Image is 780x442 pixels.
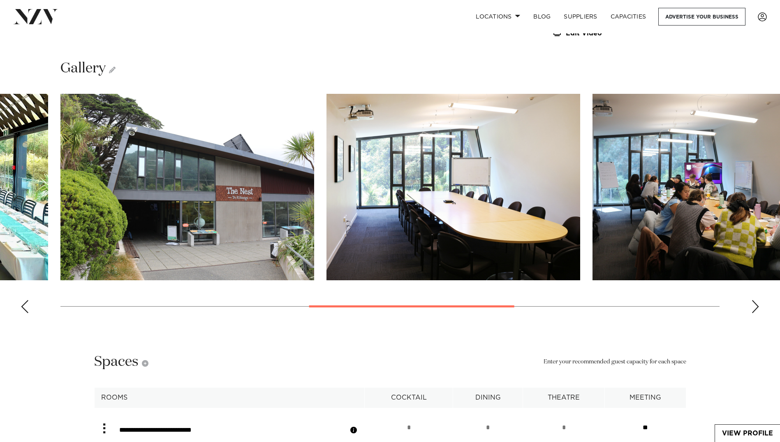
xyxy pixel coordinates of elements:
[715,425,780,442] a: View Profile
[60,94,314,280] img: 1CF9YJniGaB19oli3GEHSo6jGJrNkN4VMBhOpjEM.jpg
[365,388,453,408] th: cocktail
[94,353,148,371] h2: Spaces
[523,388,605,408] th: theatre
[469,8,527,26] a: Locations
[605,388,686,408] th: meeting
[527,8,557,26] a: BLOG
[326,94,580,280] swiper-slide: 5 / 8
[453,388,523,408] th: dining
[13,9,58,24] img: nzv-logo.png
[60,94,314,280] swiper-slide: 4 / 8
[552,30,686,37] a: Edit Video
[60,59,116,78] h2: Gallery
[94,388,365,408] th: Rooms
[544,358,686,367] small: Enter your recommended guest capacity for each space
[326,94,580,280] img: jeqckA3WVQvAZDW67Op8irq4UBBAlwR0cBBtxv7C.png
[557,8,604,26] a: SUPPLIERS
[604,8,653,26] a: Capacities
[658,8,745,26] a: Advertise your business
